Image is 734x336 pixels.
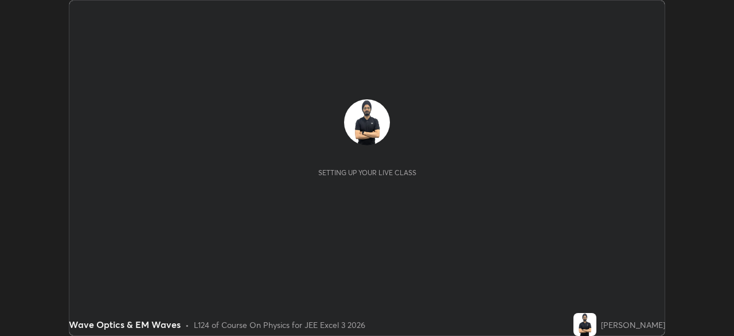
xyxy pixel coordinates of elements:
img: 087365211523460ba100aba77a1fb983.png [344,99,390,145]
div: [PERSON_NAME] [601,319,665,331]
img: 087365211523460ba100aba77a1fb983.png [573,313,596,336]
div: Wave Optics & EM Waves [69,318,181,331]
div: • [185,319,189,331]
div: L124 of Course On Physics for JEE Excel 3 2026 [194,319,365,331]
div: Setting up your live class [318,168,416,177]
